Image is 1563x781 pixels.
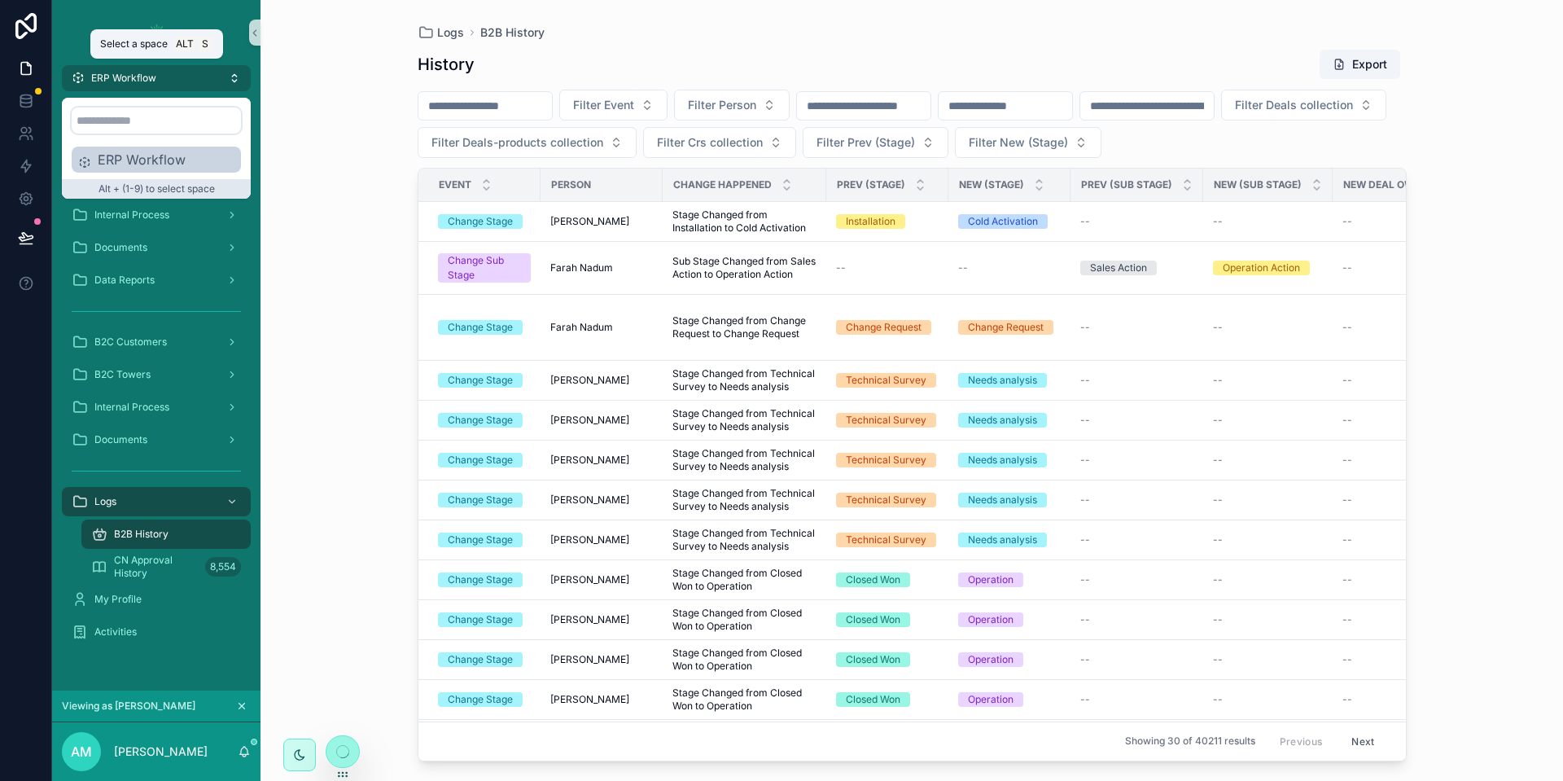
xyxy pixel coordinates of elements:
span: -- [1213,321,1223,334]
a: Closed Won [836,652,939,667]
a: -- [1213,454,1323,467]
a: Stage Changed from Change Request to Change Request [672,314,817,340]
a: -- [1080,454,1193,467]
a: [PERSON_NAME] [550,693,653,706]
a: -- [1342,653,1455,666]
span: Farah Nadum [550,321,613,334]
span: Farah Nadum [550,261,613,274]
span: -- [1342,454,1352,467]
a: Technical Survey [836,413,939,428]
div: Cold Activation [968,214,1038,229]
span: -- [1080,494,1090,507]
span: Viewing as [PERSON_NAME] [62,700,195,713]
div: Change Stage [448,214,513,229]
span: -- [1213,215,1223,228]
span: -- [1080,321,1090,334]
div: Change Stage [448,493,513,507]
a: -- [1213,693,1323,706]
span: Data Reports [94,274,155,287]
a: Change Stage [438,692,531,707]
a: -- [1080,613,1193,626]
span: My Profile [94,593,142,606]
span: B2C Customers [94,336,167,349]
div: Change Stage [448,320,513,335]
a: -- [1213,653,1323,666]
a: -- [1080,414,1193,427]
button: Export [1320,50,1400,79]
div: 8,554 [205,557,241,577]
a: -- [1342,321,1455,334]
a: -- [1342,533,1455,546]
span: Documents [94,433,147,446]
a: Change Stage [438,214,531,229]
a: Change Stage [438,533,531,547]
span: Person [551,178,591,191]
div: Change Stage [448,373,513,388]
div: Operation Action [1223,261,1300,275]
span: Prev (Stage) [837,178,905,191]
a: Stage Changed from Closed Won to Operation [672,607,817,633]
a: Technical Survey [836,533,939,547]
span: Change Happened [673,178,772,191]
a: -- [1080,494,1193,507]
span: -- [1213,494,1223,507]
a: [PERSON_NAME] [550,374,653,387]
a: Closed Won [836,692,939,707]
div: Installation [846,214,895,229]
a: Cold Activation [958,214,1061,229]
button: Select Button [955,127,1101,158]
a: Closed Won [836,573,939,587]
a: B2B History [81,520,251,549]
span: Alt [176,37,194,50]
div: Technical Survey [846,493,926,507]
a: Change Stage [438,612,531,627]
a: Documents [62,425,251,454]
a: Activities [62,617,251,647]
a: Stage Changed from Installation to Cold Activation [672,208,817,235]
div: Closed Won [846,612,900,627]
a: Documents [62,233,251,262]
div: Operation [968,692,1014,707]
a: -- [1213,321,1323,334]
a: -- [1080,693,1193,706]
span: Filter Crs collection [657,134,763,151]
a: [PERSON_NAME] [550,494,653,507]
a: -- [836,261,939,274]
a: [PERSON_NAME] [550,215,653,228]
div: scrollable content [52,91,260,668]
a: -- [1342,494,1455,507]
button: ERP Workflow [62,65,251,91]
a: Sub Stage Changed from Sales Action to Operation Action [672,255,817,281]
a: Stage Changed from Technical Survey to Needs analysis [672,407,817,433]
a: Logs [418,24,464,41]
span: -- [1342,215,1352,228]
div: Operation [968,612,1014,627]
span: [PERSON_NAME] [550,215,629,228]
span: -- [1080,533,1090,546]
div: Change Request [968,320,1044,335]
a: -- [1342,454,1455,467]
a: -- [1342,414,1455,427]
p: [PERSON_NAME] [114,744,208,760]
a: Internal Process [62,200,251,230]
a: -- [1342,215,1455,228]
button: Select Button [643,127,796,158]
span: -- [1080,374,1090,387]
a: Data Reports [62,265,251,295]
div: Change Stage [448,533,513,547]
a: Technical Survey [836,373,939,388]
a: Needs analysis [958,373,1061,388]
a: Change Request [836,320,939,335]
div: Needs analysis [968,533,1037,547]
span: Stage Changed from Technical Survey to Needs analysis [672,367,817,393]
span: -- [1342,261,1352,274]
a: -- [1080,321,1193,334]
a: -- [1080,215,1193,228]
a: [PERSON_NAME] [550,533,653,546]
div: Change Request [846,320,922,335]
a: B2B History [480,24,545,41]
a: Operation [958,692,1061,707]
span: New (Stage) [959,178,1024,191]
a: -- [1213,533,1323,546]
